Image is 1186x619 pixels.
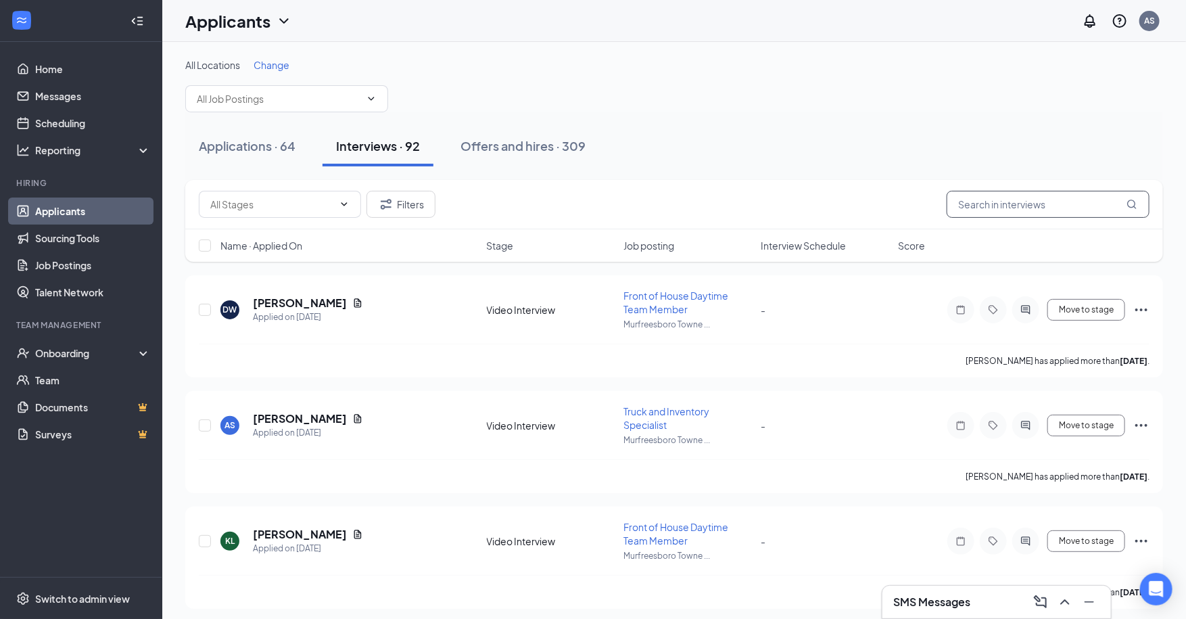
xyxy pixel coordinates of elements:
svg: Tag [985,420,1001,431]
svg: Ellipses [1133,417,1149,434]
a: Applicants [35,198,151,225]
b: [DATE] [1120,356,1147,366]
div: Video Interview [487,303,616,317]
svg: Minimize [1081,594,1097,610]
div: Onboarding [35,346,139,360]
div: Video Interview [487,419,616,432]
svg: WorkstreamLogo [15,14,28,27]
h1: Applicants [185,9,270,32]
div: Hiring [16,177,148,189]
div: Applied on [DATE] [253,542,363,555]
svg: ChevronUp [1057,594,1073,610]
button: Move to stage [1047,299,1125,321]
span: Interview Schedule [761,239,846,252]
button: ComposeMessage [1030,591,1051,613]
span: Job posting [623,239,674,252]
span: Move to stage [1059,421,1114,430]
h3: SMS Messages [893,595,970,610]
div: Offers and hires · 309 [460,137,586,154]
span: Truck and Inventory Specialist [623,405,709,431]
input: All Job Postings [197,91,360,106]
div: Reporting [35,143,151,157]
svg: Ellipses [1133,302,1149,318]
a: Home [35,55,151,83]
b: [DATE] [1120,472,1147,482]
span: All Locations [185,59,240,71]
svg: ChevronDown [339,199,350,210]
p: Murfreesboro Towne ... [623,550,753,561]
p: [PERSON_NAME] has applied more than . [966,355,1149,367]
svg: Ellipses [1133,533,1149,549]
input: Search in interviews [947,191,1149,218]
svg: Note [953,304,969,315]
span: Stage [487,239,514,252]
div: Applied on [DATE] [253,426,363,440]
svg: Document [352,529,363,540]
div: DW [223,304,237,315]
div: Applications · 64 [199,137,295,154]
svg: Tag [985,304,1001,315]
span: Front of House Daytime Team Member [623,521,728,547]
a: SurveysCrown [35,421,151,448]
svg: ActiveChat [1018,304,1034,315]
svg: ActiveChat [1018,420,1034,431]
svg: Settings [16,592,30,605]
a: Talent Network [35,279,151,306]
a: Messages [35,83,151,110]
button: Move to stage [1047,415,1125,436]
svg: Note [953,420,969,431]
div: Open Intercom Messenger [1140,573,1172,605]
span: Move to stage [1059,305,1114,315]
a: Job Postings [35,252,151,279]
svg: Document [352,298,363,308]
svg: ChevronDown [276,13,292,29]
a: Team [35,367,151,394]
span: Move to stage [1059,536,1114,546]
a: Sourcing Tools [35,225,151,252]
span: - [761,419,765,432]
h5: [PERSON_NAME] [253,411,347,426]
svg: Document [352,413,363,424]
svg: ActiveChat [1018,536,1034,547]
span: - [761,304,765,316]
svg: Collapse [131,14,144,28]
button: Filter Filters [366,191,435,218]
a: DocumentsCrown [35,394,151,421]
input: All Stages [210,197,333,212]
div: AS [224,419,235,431]
svg: Notifications [1082,13,1098,29]
a: Scheduling [35,110,151,137]
span: Front of House Daytime Team Member [623,290,728,315]
div: Applied on [DATE] [253,311,363,324]
svg: Analysis [16,143,30,157]
div: Interviews · 92 [336,137,420,154]
button: Move to stage [1047,530,1125,552]
span: Change [254,59,289,71]
p: [PERSON_NAME] has applied more than . [966,471,1149,482]
span: - [761,535,765,547]
div: Switch to admin view [35,592,130,605]
button: ChevronUp [1054,591,1076,613]
svg: ComposeMessage [1033,594,1049,610]
svg: QuestionInfo [1112,13,1128,29]
b: [DATE] [1120,587,1147,597]
div: KL [225,535,235,547]
p: Murfreesboro Towne ... [623,434,753,446]
button: Minimize [1078,591,1100,613]
svg: UserCheck [16,346,30,360]
h5: [PERSON_NAME] [253,527,347,542]
svg: Filter [378,196,394,212]
div: AS [1144,15,1155,26]
span: Name · Applied On [220,239,302,252]
svg: Tag [985,536,1001,547]
svg: Note [953,536,969,547]
p: Murfreesboro Towne ... [623,319,753,330]
h5: [PERSON_NAME] [253,296,347,311]
div: Video Interview [487,534,616,548]
div: Team Management [16,319,148,331]
span: Score [898,239,925,252]
svg: MagnifyingGlass [1126,199,1137,210]
svg: ChevronDown [366,93,377,104]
